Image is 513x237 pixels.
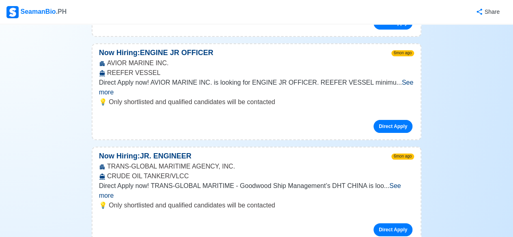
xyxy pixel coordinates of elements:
div: SeamanBio [6,6,67,18]
button: Share [468,4,507,20]
p: 💡 Only shortlisted and qualified candidates will be contacted [99,97,414,107]
p: Now Hiring: ENGINE JR OFFICER [92,47,220,58]
p: Now Hiring: JR. ENGINEER [92,151,198,162]
span: .PH [56,8,67,15]
img: Logo [6,6,19,18]
span: 6mon ago [391,154,414,160]
span: Direct Apply now! AVIOR MARINE INC. is looking for ENGINE JR OFFICER. REEFER VESSEL minimu [99,79,397,86]
span: 6mon ago [391,50,414,56]
p: 💡 Only shortlisted and qualified candidates will be contacted [99,201,414,210]
a: Direct Apply [373,223,412,236]
a: Direct Apply [373,120,412,133]
span: Direct Apply now! TRANS-GLOBAL MARITIME - Goodwood Ship Management’s DHT CHINA is loo [99,182,384,189]
div: AVIOR MARINE INC. REEFER VESSEL [92,58,421,78]
div: TRANS-GLOBAL MARITIME AGENCY, INC. CRUDE OIL TANKER/VLCC [92,162,421,181]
